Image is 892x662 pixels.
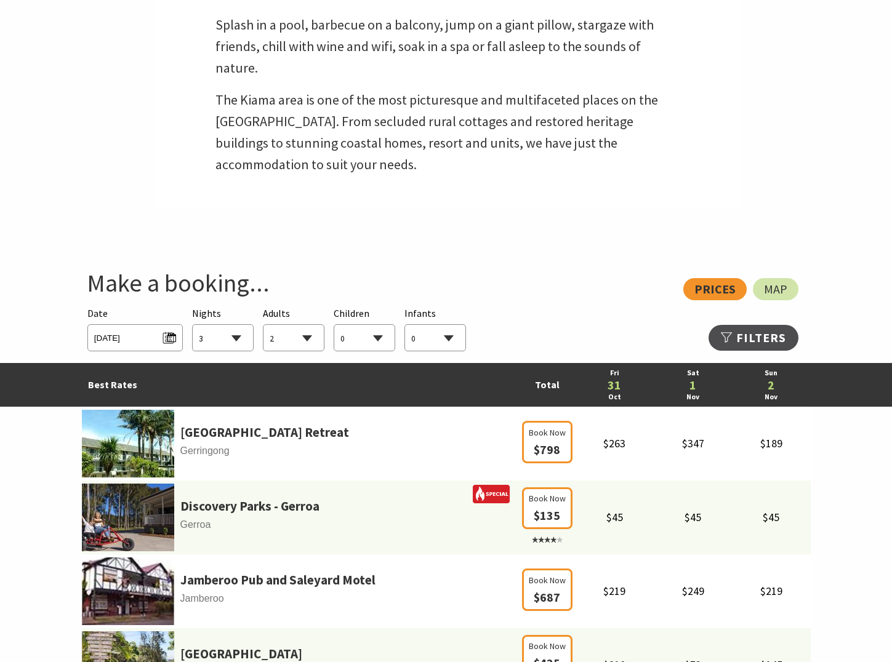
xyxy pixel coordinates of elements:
[603,584,625,598] span: $219
[582,379,648,391] a: 31
[529,492,566,505] span: Book Now
[738,367,804,379] a: Sun
[87,306,183,352] div: Please choose your desired arrival date
[738,379,804,391] a: 2
[534,589,560,605] span: $687
[82,591,519,607] span: Jamberoo
[529,573,566,587] span: Book Now
[82,443,519,459] span: Gerringong
[215,89,677,176] p: The Kiama area is one of the most picturesque and multifaceted places on the [GEOGRAPHIC_DATA]. F...
[534,442,560,457] span: $798
[94,328,176,345] span: [DATE]
[82,517,519,533] span: Gerroa
[603,436,625,450] span: $263
[180,570,376,591] a: Jamberoo Pub and Saleyard Motel
[682,584,704,598] span: $249
[522,444,573,457] a: Book Now $798
[180,496,319,517] a: Discovery Parks - Gerroa
[215,14,677,79] p: Splash in a pool, barbecue on a balcony, jump on a giant pillow, stargaze with friends, chill wit...
[764,284,787,294] span: Map
[763,510,779,524] span: $45
[660,391,726,403] a: Nov
[263,307,290,319] span: Adults
[753,278,798,300] a: Map
[522,592,573,604] a: Book Now $687
[192,306,221,322] span: Nights
[180,422,349,443] a: [GEOGRAPHIC_DATA] Retreat
[682,436,704,450] span: $347
[738,391,804,403] a: Nov
[606,510,623,524] span: $45
[582,391,648,403] a: Oct
[82,484,174,551] img: 341233-primary-1e441c39-47ed-43bc-a084-13db65cabecb.jpg
[685,510,701,524] span: $45
[334,307,369,319] span: Children
[404,307,436,319] span: Infants
[760,584,782,598] span: $219
[522,510,573,546] a: Book Now $135
[529,426,566,439] span: Book Now
[582,367,648,379] a: Fri
[87,307,108,319] span: Date
[660,367,726,379] a: Sat
[82,557,174,625] img: Footballa.jpg
[534,508,560,523] span: $135
[660,379,726,391] a: 1
[529,639,566,653] span: Book Now
[82,410,174,477] img: parkridgea.jpg
[760,436,782,450] span: $189
[192,306,254,352] div: Choose a number of nights
[519,363,576,407] td: Total
[82,363,519,407] td: Best Rates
